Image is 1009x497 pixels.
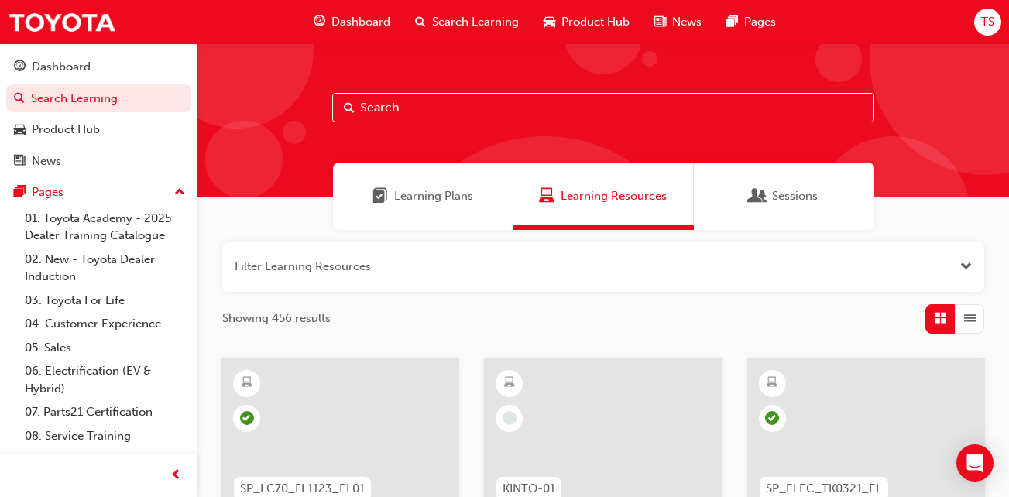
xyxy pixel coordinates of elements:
[19,248,191,289] a: 02. New - Toyota Dealer Induction
[170,466,182,485] span: prev-icon
[14,123,26,137] span: car-icon
[672,13,702,31] span: News
[301,6,403,38] a: guage-iconDashboard
[726,12,738,32] span: pages-icon
[14,155,26,169] span: news-icon
[772,187,818,205] span: Sessions
[333,163,513,230] a: Learning PlansLearning Plans
[765,411,779,425] span: learningRecordVerb_COMPLETE-icon
[981,13,994,31] span: TS
[974,9,1001,36] button: TS
[642,6,714,38] a: news-iconNews
[654,12,666,32] span: news-icon
[14,60,26,74] span: guage-icon
[19,424,191,448] a: 08. Service Training
[513,163,694,230] a: Learning ResourcesLearning Resources
[6,50,191,178] button: DashboardSearch LearningProduct HubNews
[332,93,874,122] input: Search...
[14,92,25,106] span: search-icon
[32,183,63,201] div: Pages
[372,187,388,205] span: Learning Plans
[561,187,667,205] span: Learning Resources
[531,6,642,38] a: car-iconProduct Hub
[19,207,191,248] a: 01. Toyota Academy - 2025 Dealer Training Catalogue
[714,6,788,38] a: pages-iconPages
[403,6,531,38] a: search-iconSearch Learning
[750,187,766,205] span: Sessions
[6,84,191,113] a: Search Learning
[694,163,874,230] a: SessionsSessions
[964,310,976,327] span: List
[960,258,972,276] button: Open the filter
[240,411,254,425] span: learningRecordVerb_PASS-icon
[415,12,426,32] span: search-icon
[8,5,116,39] img: Trak
[32,121,100,139] div: Product Hub
[19,359,191,400] a: 06. Electrification (EV & Hybrid)
[19,336,191,360] a: 05. Sales
[6,115,191,144] a: Product Hub
[432,13,519,31] span: Search Learning
[539,187,554,205] span: Learning Resources
[19,400,191,424] a: 07. Parts21 Certification
[344,99,355,117] span: Search
[504,373,515,393] span: learningResourceType_ELEARNING-icon
[744,13,776,31] span: Pages
[19,312,191,336] a: 04. Customer Experience
[174,183,185,203] span: up-icon
[561,13,630,31] span: Product Hub
[331,13,390,31] span: Dashboard
[242,373,252,393] span: learningResourceType_ELEARNING-icon
[19,289,191,313] a: 03. Toyota For Life
[32,58,91,76] div: Dashboard
[6,178,191,207] button: Pages
[314,12,325,32] span: guage-icon
[544,12,555,32] span: car-icon
[767,373,777,393] span: learningResourceType_ELEARNING-icon
[935,310,946,327] span: Grid
[14,186,26,200] span: pages-icon
[6,147,191,176] a: News
[394,187,473,205] span: Learning Plans
[503,411,517,425] span: learningRecordVerb_NONE-icon
[19,447,191,471] a: 09. Technical Training
[32,153,61,170] div: News
[956,444,994,482] div: Open Intercom Messenger
[222,310,331,327] span: Showing 456 results
[6,53,191,81] a: Dashboard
